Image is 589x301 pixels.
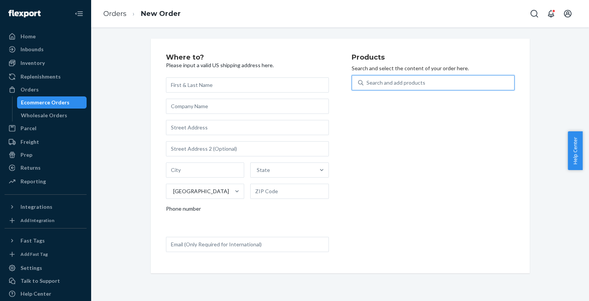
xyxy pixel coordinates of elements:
[352,65,515,72] p: Search and select the content of your order here.
[5,122,87,134] a: Parcel
[21,290,51,298] div: Help Center
[5,201,87,213] button: Integrations
[141,9,181,18] a: New Order
[21,237,45,244] div: Fast Tags
[97,3,187,25] ol: breadcrumbs
[543,6,559,21] button: Open notifications
[257,166,270,174] div: State
[352,54,515,61] h2: Products
[166,61,329,69] p: Please input a valid US shipping address here.
[173,188,229,195] div: [GEOGRAPHIC_DATA]
[21,151,32,159] div: Prep
[166,120,329,135] input: Street Address
[21,112,67,119] div: Wholesale Orders
[17,109,87,121] a: Wholesale Orders
[5,84,87,96] a: Orders
[5,162,87,174] a: Returns
[166,77,329,93] input: First & Last Name
[5,235,87,247] button: Fast Tags
[21,73,61,80] div: Replenishments
[166,141,329,156] input: Street Address 2 (Optional)
[71,6,87,21] button: Close Navigation
[560,6,575,21] button: Open account menu
[21,86,39,93] div: Orders
[5,250,87,259] a: Add Fast Tag
[21,59,45,67] div: Inventory
[5,288,87,300] a: Help Center
[21,203,52,211] div: Integrations
[5,71,87,83] a: Replenishments
[21,178,46,185] div: Reporting
[166,237,329,252] input: Email (Only Required for International)
[21,217,54,224] div: Add Integration
[21,264,42,272] div: Settings
[21,164,41,172] div: Returns
[21,99,69,106] div: Ecommerce Orders
[166,99,329,114] input: Company Name
[5,149,87,161] a: Prep
[527,6,542,21] button: Open Search Box
[21,277,60,285] div: Talk to Support
[250,184,329,199] input: ZIP Code
[5,275,87,287] a: Talk to Support
[5,136,87,148] a: Freight
[21,124,36,132] div: Parcel
[21,33,36,40] div: Home
[103,9,126,18] a: Orders
[5,262,87,274] a: Settings
[166,162,245,178] input: City
[17,96,87,109] a: Ecommerce Orders
[5,30,87,43] a: Home
[166,54,329,61] h2: Where to?
[5,57,87,69] a: Inventory
[5,175,87,188] a: Reporting
[5,43,87,55] a: Inbounds
[21,46,44,53] div: Inbounds
[8,10,41,17] img: Flexport logo
[568,131,583,170] button: Help Center
[21,251,48,257] div: Add Fast Tag
[166,205,201,216] span: Phone number
[21,138,39,146] div: Freight
[5,216,87,225] a: Add Integration
[366,79,425,87] div: Search and add products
